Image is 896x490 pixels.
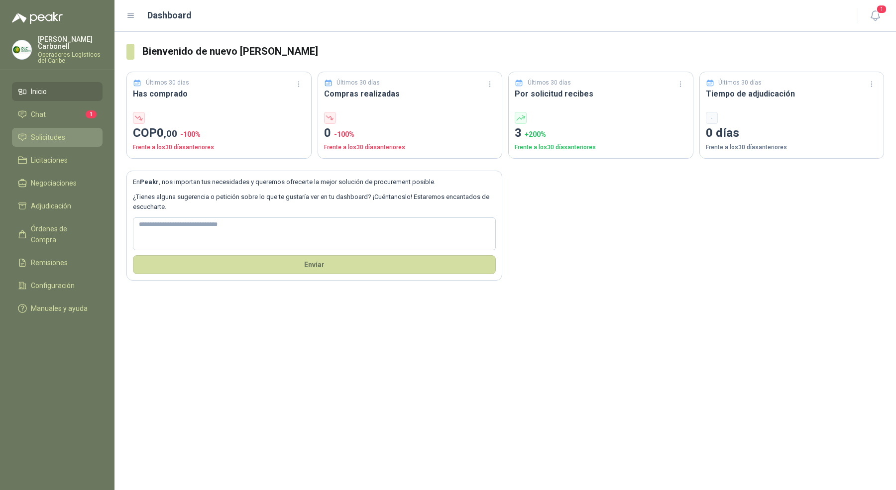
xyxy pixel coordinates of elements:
[336,78,380,88] p: Últimos 30 días
[147,8,192,22] h1: Dashboard
[133,88,305,100] h3: Has comprado
[706,112,718,124] div: -
[31,86,47,97] span: Inicio
[157,126,177,140] span: 0
[31,155,68,166] span: Licitaciones
[525,130,546,138] span: + 200 %
[12,219,103,249] a: Órdenes de Compra
[164,128,177,139] span: ,00
[515,88,687,100] h3: Por solicitud recibes
[866,7,884,25] button: 1
[31,178,77,189] span: Negociaciones
[31,109,46,120] span: Chat
[12,299,103,318] a: Manuales y ayuda
[31,223,93,245] span: Órdenes de Compra
[12,151,103,170] a: Licitaciones
[133,143,305,152] p: Frente a los 30 días anteriores
[515,124,687,143] p: 3
[528,78,571,88] p: Últimos 30 días
[146,78,189,88] p: Últimos 30 días
[12,105,103,124] a: Chat1
[86,110,97,118] span: 1
[31,280,75,291] span: Configuración
[12,196,103,215] a: Adjudicación
[706,124,878,143] p: 0 días
[706,88,878,100] h3: Tiempo de adjudicación
[12,253,103,272] a: Remisiones
[12,40,31,59] img: Company Logo
[12,128,103,147] a: Solicitudes
[31,200,71,211] span: Adjudicación
[12,82,103,101] a: Inicio
[718,78,762,88] p: Últimos 30 días
[31,257,68,268] span: Remisiones
[31,303,88,314] span: Manuales y ayuda
[12,12,63,24] img: Logo peakr
[133,192,496,212] p: ¿Tienes alguna sugerencia o petición sobre lo que te gustaría ver en tu dashboard? ¡Cuéntanoslo! ...
[140,178,159,186] b: Peakr
[38,36,103,50] p: [PERSON_NAME] Carbonell
[515,143,687,152] p: Frente a los 30 días anteriores
[133,255,496,274] button: Envíar
[142,44,884,59] h3: Bienvenido de nuevo [PERSON_NAME]
[180,130,201,138] span: -100 %
[706,143,878,152] p: Frente a los 30 días anteriores
[133,124,305,143] p: COP
[31,132,65,143] span: Solicitudes
[324,124,496,143] p: 0
[133,177,496,187] p: En , nos importan tus necesidades y queremos ofrecerte la mejor solución de procurement posible.
[12,276,103,295] a: Configuración
[324,143,496,152] p: Frente a los 30 días anteriores
[876,4,887,14] span: 1
[334,130,354,138] span: -100 %
[324,88,496,100] h3: Compras realizadas
[12,174,103,193] a: Negociaciones
[38,52,103,64] p: Operadores Logísticos del Caribe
